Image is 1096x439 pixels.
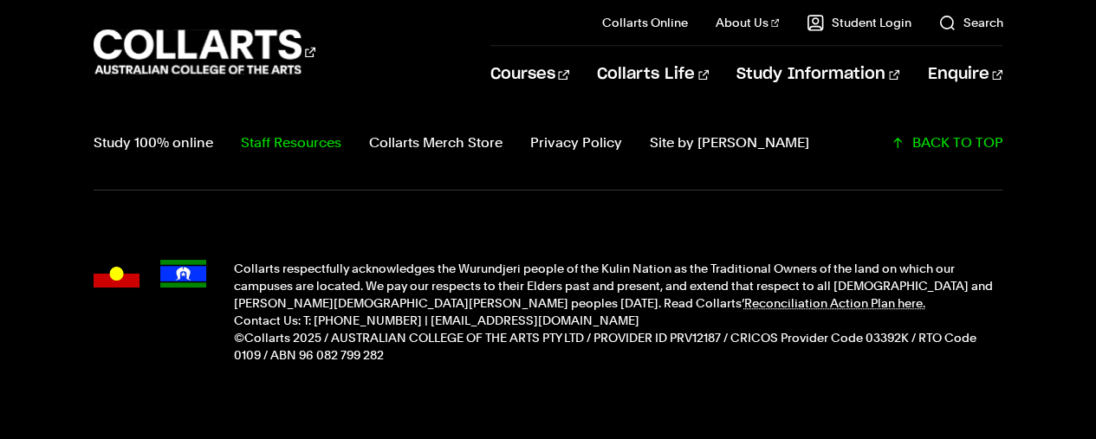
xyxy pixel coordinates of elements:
[597,46,709,103] a: Collarts Life
[807,14,911,31] a: Student Login
[736,46,899,103] a: Study Information
[241,131,341,155] a: Staff Resources
[94,27,315,76] div: Go to homepage
[94,95,1003,190] div: Additional links and back-to-top button
[234,312,1003,329] p: Contact Us: T: [PHONE_NUMBER] | [EMAIL_ADDRESS][DOMAIN_NAME]
[927,46,1002,103] a: Enquire
[602,14,688,31] a: Collarts Online
[94,260,206,364] div: Acknowledgment flags
[891,131,1002,155] a: Scroll back to top of the page
[234,329,1003,364] p: ©Collarts 2025 / AUSTRALIAN COLLEGE OF THE ARTS PTY LTD / PROVIDER ID PRV12187 / CRICOS Provider ...
[94,131,809,155] nav: Footer navigation
[94,260,139,287] img: Australian Aboriginal flag
[716,14,780,31] a: About Us
[490,46,569,103] a: Courses
[94,131,213,155] a: Study 100% online
[369,131,503,155] a: Collarts Merch Store
[160,260,206,287] img: Torres Strait Islander flag
[530,131,622,155] a: Privacy Policy
[234,260,1003,312] p: Collarts respectfully acknowledges the Wurundjeri people of the Kulin Nation as the Traditional O...
[938,14,1002,31] a: Search
[744,296,925,310] a: Reconciliation Action Plan here.
[650,131,809,155] a: Site by Calico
